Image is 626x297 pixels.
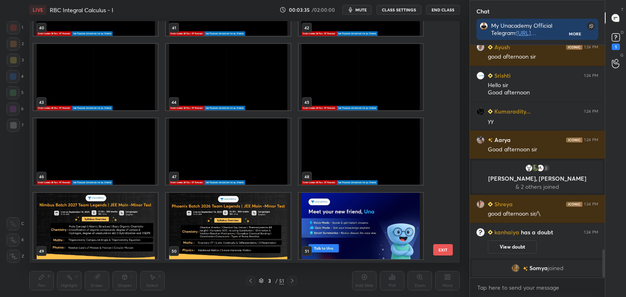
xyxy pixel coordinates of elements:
img: no-rating-badge.077c3623.svg [488,138,493,142]
div: 1:24 PM [584,202,598,207]
div: 1 [612,44,620,50]
img: 1759909880ZRJFHA.pdf [166,44,290,110]
img: Learner_Badge_beginner_1_8b307cf2a0.svg [488,202,493,207]
div: Z [7,250,24,263]
div: 2 [7,37,24,50]
div: 7 [7,119,24,132]
div: 4 [7,70,24,83]
div: X [7,234,24,247]
p: Chat [470,0,496,22]
img: Learner_Badge_beginner_1_8b307cf2a0.svg [488,109,493,114]
img: no-rating-badge.077c3623.svg [523,266,528,271]
div: 6 [7,103,24,116]
div: 1:24 PM [584,230,598,235]
h6: Aarya [493,135,511,144]
p: [PERSON_NAME], [PERSON_NAME] [477,175,598,182]
img: 1759909880ZRJFHA.pdf [33,44,158,110]
div: grid [470,45,605,278]
a: [URL][DOMAIN_NAME] [491,29,537,44]
h6: Srishti [493,71,511,80]
img: 891f7ef21c4741a0a923c1d67c5828c9.jpg [476,107,485,116]
div: Hello sir Good afternoon [488,81,598,97]
img: Learner_Badge_beginner_1_8b307cf2a0.svg [488,45,493,50]
img: iconic-dark.1390631f.png [566,138,582,142]
button: View doubt [488,240,537,253]
div: 3 [265,278,273,283]
img: 1759909880ZRJFHA.pdf [166,118,290,185]
img: 1759909880ZRJFHA.pdf [33,118,158,185]
span: mute [355,7,367,13]
img: 1759909880ZRJFHA.pdf [299,44,423,110]
img: bdbb0f73791647b6a7e9449eeab033a0.jpg [476,43,485,51]
img: 1759909880ZRJFHA.pdf [166,193,290,259]
h4: RBC Integral Calculus - I [50,6,113,14]
h6: Shreya [493,200,513,208]
div: More [569,31,581,37]
button: CLASS SETTINGS [377,5,421,15]
button: EXIT [433,244,453,256]
img: ff40c65def27405faeea1aeb3dfa636b.jpg [476,72,485,80]
div: My Unacademy Official Telegram: Use Code VINEETLIVE to renew your Subscriptions at lowest Prices [491,22,569,37]
p: T [621,7,624,13]
p: G [620,52,624,58]
button: mute [342,5,372,15]
img: 26ebf86c130e40e5801d8129987925e5.jpg [525,164,533,172]
img: 3 [531,164,539,172]
img: 9a4fcae35e3d435a81bd3a42a155343f.jpg [476,200,485,208]
div: 3 [7,54,24,67]
div: LIVE [29,5,46,15]
img: 1759909880ZRJFHA.pdf [299,118,423,185]
div: 1:24 PM [584,45,598,50]
div: 1 [7,21,23,34]
div: 1:24 PM [584,73,598,78]
h6: Ayush [493,43,510,51]
p: & 2 others joined [477,183,598,190]
div: good afternoon sir [488,53,598,61]
img: 66a53352338e4c0e9ab65288a2c0ab01.jpg [511,264,520,272]
span: Somya [529,265,548,271]
div: good afternoon sir/\ [488,210,598,218]
div: yy [488,117,598,125]
h6: Kumaradity... [493,107,531,116]
div: C [7,217,24,230]
div: 2 [542,164,550,172]
div: 5 [7,86,24,99]
span: has a doubt [519,229,553,236]
img: iconic-dark.1390631f.png [566,202,582,207]
div: 1:24 PM [584,138,598,142]
button: End Class [426,5,460,15]
img: 8bfc2507b822401fbb18f819a7f0e5ff.jpg [476,136,485,144]
img: fe4b8a03a1bf418596e07c738c76a6a1.jpg [480,22,488,30]
img: Learner_Badge_beginner_1_8b307cf2a0.svg [488,73,493,78]
span: joined [548,265,564,271]
img: iconic-dark.1390631f.png [566,45,582,50]
div: 51 [279,277,284,284]
div: grid [29,21,445,263]
p: D [621,29,624,35]
img: 2e0ec03fc347486c90bf5befef51795f.jpg [536,164,544,172]
img: 1759909880ZRJFHA.pdf [299,193,423,259]
h6: kanhaiya [493,229,519,236]
img: Learner_Badge_beginner_1_8b307cf2a0.svg [488,229,493,236]
img: 1759909880ZRJFHA.pdf [33,193,158,259]
div: Good afternoon sir [488,146,598,154]
div: / [275,278,278,283]
div: 1:24 PM [584,109,598,114]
